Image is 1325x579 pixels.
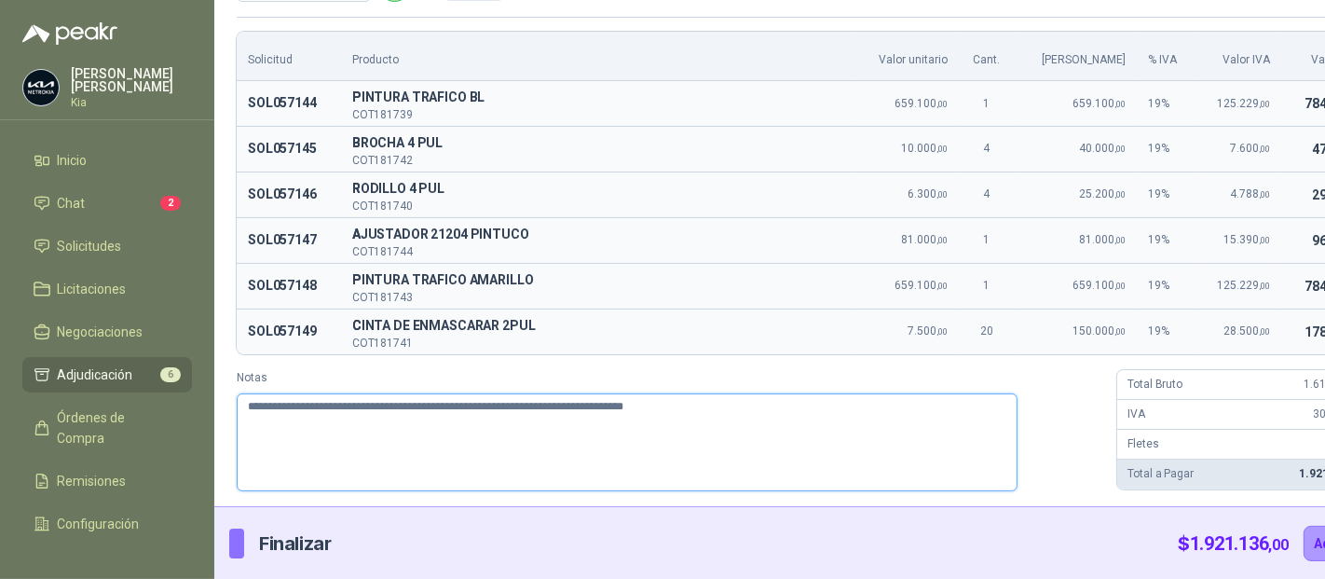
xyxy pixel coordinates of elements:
p: COT181740 [352,200,843,212]
p: P [352,87,843,109]
span: ,00 [936,144,948,154]
p: COT181743 [352,292,843,303]
span: 150.000 [1072,324,1126,338]
p: Finalizar [259,530,331,558]
span: 7.600 [1230,142,1270,155]
span: CINTA DE ENMASCARAR 2PUL [352,315,843,338]
td: 4 [959,126,1016,172]
th: [PERSON_NAME] [1015,32,1136,81]
th: Valor IVA [1195,32,1282,81]
th: % IVA [1137,32,1195,81]
th: Valor unitario [854,32,959,81]
a: Chat2 [22,186,192,221]
p: SOL057148 [248,275,330,297]
span: 28.500 [1223,324,1270,338]
img: Company Logo [23,70,59,105]
a: Inicio [22,143,192,178]
p: SOL057149 [248,321,330,343]
span: 125.229 [1217,279,1270,292]
span: Órdenes de Compra [58,407,174,448]
a: Adjudicación6 [22,357,192,393]
span: ,00 [1259,144,1270,154]
span: Chat [58,193,86,214]
span: ,00 [936,326,948,337]
span: 10.000 [901,142,948,155]
a: Remisiones [22,463,192,499]
td: 20 [959,309,1016,353]
td: 19 % [1137,263,1195,309]
span: Adjudicación [58,365,133,385]
p: SOL057146 [248,184,330,206]
span: 15.390 [1223,233,1270,246]
th: Producto [341,32,854,81]
p: SOL057144 [248,92,330,115]
p: COT181741 [352,338,843,349]
p: R [352,178,843,200]
span: ,00 [1259,235,1270,245]
span: 40.000 [1079,142,1126,155]
span: ,00 [936,189,948,200]
td: 19 % [1137,217,1195,263]
td: 19 % [1137,81,1195,127]
span: Licitaciones [58,279,127,299]
span: PINTURA TRAFICO AMARILLO [352,269,843,292]
a: Órdenes de Compra [22,400,192,456]
td: 19 % [1137,309,1195,353]
p: Fletes [1128,435,1159,453]
p: $ [1178,530,1289,558]
span: Configuración [58,514,140,534]
p: B [352,132,843,155]
p: COT181744 [352,246,843,257]
span: PINTURA TRAFICO BL [352,87,843,109]
p: Total Bruto [1128,376,1182,393]
p: Total a Pagar [1128,465,1194,483]
span: ,00 [936,235,948,245]
span: 125.229 [1217,97,1270,110]
span: 1.921.136 [1190,532,1289,555]
span: 2 [160,196,181,211]
td: 1 [959,217,1016,263]
a: Configuración [22,506,192,542]
p: COT181742 [352,155,843,166]
span: ,00 [936,99,948,109]
p: [PERSON_NAME] [PERSON_NAME] [71,67,192,93]
a: Solicitudes [22,228,192,264]
td: 1 [959,263,1016,309]
td: 19 % [1137,172,1195,217]
span: ,00 [1114,189,1126,200]
span: BROCHA 4 PUL [352,132,843,155]
span: ,00 [1259,326,1270,337]
td: 4 [959,172,1016,217]
span: ,00 [1269,536,1289,554]
p: IVA [1128,406,1146,423]
p: C [352,315,843,338]
span: 659.100 [895,279,948,292]
span: ,00 [1114,99,1126,109]
label: Notas [237,369,1101,387]
span: ,00 [1114,326,1126,337]
th: Solicitud [237,32,341,81]
span: ,00 [1114,144,1126,154]
span: Negociaciones [58,322,143,342]
span: ,00 [1259,99,1270,109]
span: 81.000 [1079,233,1126,246]
p: SOL057145 [248,138,330,160]
span: Remisiones [58,471,127,491]
p: SOL057147 [248,229,330,252]
th: Cant. [959,32,1016,81]
p: Kia [71,97,192,108]
span: RODILLO 4 PUL [352,178,843,200]
span: ,00 [1114,235,1126,245]
a: Licitaciones [22,271,192,307]
td: 1 [959,81,1016,127]
p: P [352,269,843,292]
span: 7.500 [908,324,948,338]
span: Inicio [58,150,88,171]
span: 4.788 [1230,187,1270,200]
span: 81.000 [901,233,948,246]
span: ,00 [1114,281,1126,291]
span: ,00 [1259,189,1270,200]
td: 19 % [1137,126,1195,172]
span: ,00 [1259,281,1270,291]
p: COT181739 [352,109,843,120]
